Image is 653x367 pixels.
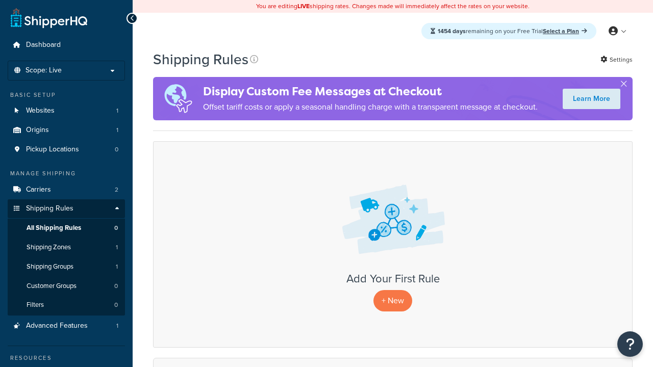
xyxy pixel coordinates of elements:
[8,199,125,218] a: Shipping Rules
[116,263,118,271] span: 1
[297,2,310,11] b: LIVE
[26,126,49,135] span: Origins
[8,257,125,276] li: Shipping Groups
[8,219,125,238] li: All Shipping Rules
[8,199,125,316] li: Shipping Rules
[8,91,125,99] div: Basic Setup
[27,263,73,271] span: Shipping Groups
[27,301,44,309] span: Filters
[8,257,125,276] a: Shipping Groups 1
[543,27,587,36] a: Select a Plan
[8,140,125,159] li: Pickup Locations
[114,301,118,309] span: 0
[11,8,87,28] a: ShipperHQ Home
[26,107,55,115] span: Websites
[8,296,125,314] a: Filters 0
[153,49,248,69] h1: Shipping Rules
[373,290,412,311] p: + New
[8,238,125,257] a: Shipping Zones 1
[26,145,79,154] span: Pickup Locations
[116,322,118,330] span: 1
[8,180,125,199] a: Carriers 2
[114,224,118,232] span: 0
[115,186,118,194] span: 2
[8,277,125,296] li: Customer Groups
[8,219,125,238] a: All Shipping Rules 0
[8,317,125,335] li: Advanced Features
[115,145,118,154] span: 0
[203,83,538,100] h4: Display Custom Fee Messages at Checkout
[8,296,125,314] li: Filters
[563,89,620,109] a: Learn More
[116,126,118,135] span: 1
[438,27,466,36] strong: 1454 days
[617,331,643,357] button: Open Resource Center
[26,186,51,194] span: Carriers
[116,107,118,115] span: 1
[8,121,125,140] a: Origins 1
[8,317,125,335] a: Advanced Features 1
[8,277,125,296] a: Customer Groups 0
[8,140,125,159] a: Pickup Locations 0
[8,121,125,140] li: Origins
[8,169,125,178] div: Manage Shipping
[8,238,125,257] li: Shipping Zones
[203,100,538,114] p: Offset tariff costs or apply a seasonal handling charge with a transparent message at checkout.
[27,282,77,291] span: Customer Groups
[114,282,118,291] span: 0
[8,354,125,362] div: Resources
[421,23,596,39] div: remaining on your Free Trial
[600,53,633,67] a: Settings
[26,66,62,75] span: Scope: Live
[116,243,118,252] span: 1
[8,36,125,55] a: Dashboard
[26,41,61,49] span: Dashboard
[27,224,81,232] span: All Shipping Rules
[27,243,71,252] span: Shipping Zones
[8,180,125,199] li: Carriers
[8,101,125,120] li: Websites
[153,77,203,120] img: duties-banner-06bc72dcb5fe05cb3f9472aba00be2ae8eb53ab6f0d8bb03d382ba314ac3c341.png
[26,204,73,213] span: Shipping Rules
[164,273,622,285] h3: Add Your First Rule
[26,322,88,330] span: Advanced Features
[8,101,125,120] a: Websites 1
